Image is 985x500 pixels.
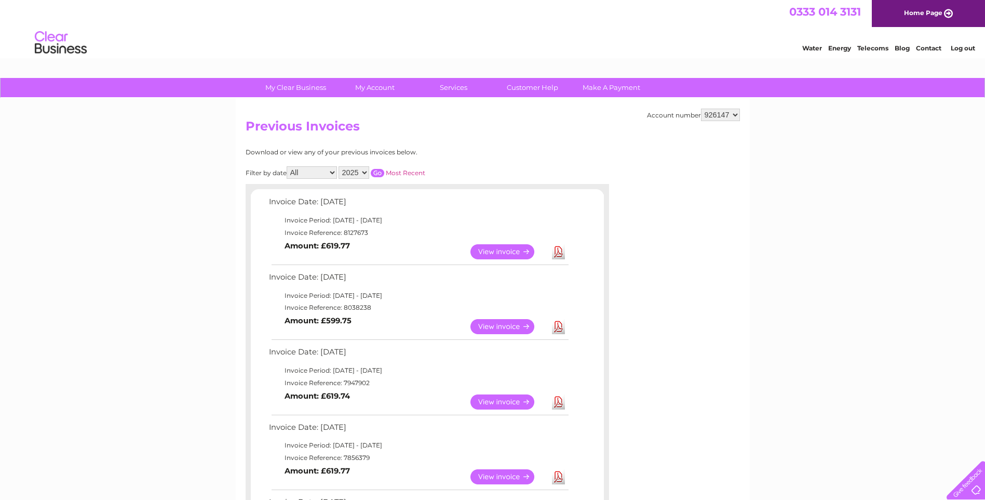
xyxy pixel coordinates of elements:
[470,469,547,484] a: View
[386,169,425,177] a: Most Recent
[895,44,910,52] a: Blog
[470,319,547,334] a: View
[647,109,740,121] div: Account number
[266,227,570,239] td: Invoice Reference: 8127673
[285,316,352,325] b: Amount: £599.75
[552,469,565,484] a: Download
[266,420,570,440] td: Invoice Date: [DATE]
[285,241,350,251] b: Amount: £619.77
[569,78,654,97] a: Make A Payment
[552,394,565,410] a: Download
[34,27,87,59] img: logo.png
[266,439,570,452] td: Invoice Period: [DATE] - [DATE]
[266,377,570,389] td: Invoice Reference: 7947902
[266,452,570,464] td: Invoice Reference: 7856379
[470,394,547,410] a: View
[285,466,350,476] b: Amount: £619.77
[285,391,350,401] b: Amount: £619.74
[802,44,822,52] a: Water
[470,244,547,259] a: View
[411,78,496,97] a: Services
[246,166,518,179] div: Filter by date
[332,78,417,97] a: My Account
[951,44,975,52] a: Log out
[266,364,570,377] td: Invoice Period: [DATE] - [DATE]
[916,44,941,52] a: Contact
[246,149,518,156] div: Download or view any of your previous invoices below.
[490,78,575,97] a: Customer Help
[789,5,861,18] a: 0333 014 3131
[266,290,570,302] td: Invoice Period: [DATE] - [DATE]
[253,78,339,97] a: My Clear Business
[248,6,738,50] div: Clear Business is a trading name of Verastar Limited (registered in [GEOGRAPHIC_DATA] No. 3667643...
[266,301,570,314] td: Invoice Reference: 8038238
[552,319,565,334] a: Download
[266,195,570,214] td: Invoice Date: [DATE]
[246,119,740,139] h2: Previous Invoices
[266,345,570,364] td: Invoice Date: [DATE]
[266,214,570,227] td: Invoice Period: [DATE] - [DATE]
[857,44,888,52] a: Telecoms
[828,44,851,52] a: Energy
[552,244,565,259] a: Download
[266,270,570,290] td: Invoice Date: [DATE]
